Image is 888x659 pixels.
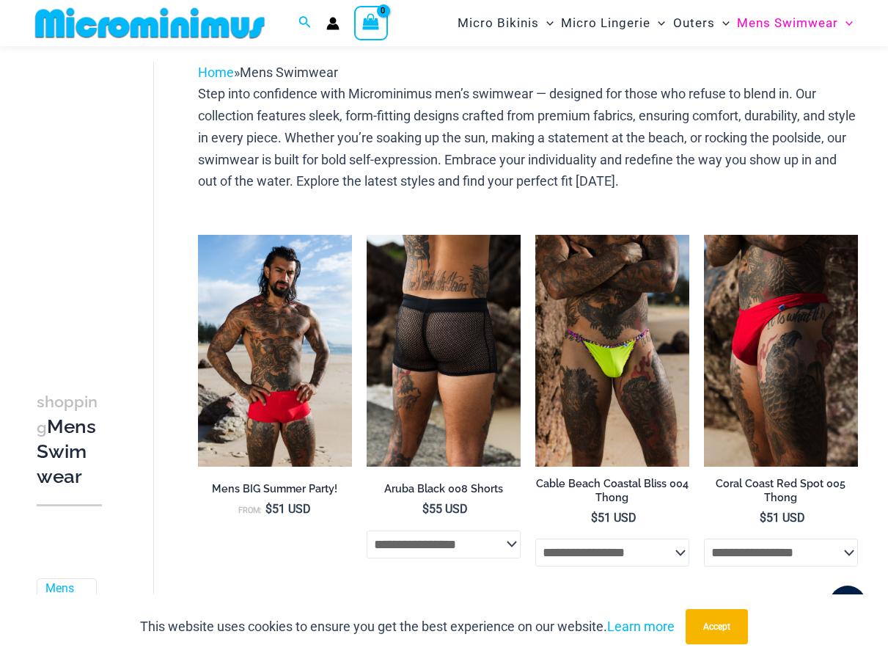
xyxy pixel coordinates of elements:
a: Aruba Black 008 Shorts 01Aruba Black 008 Shorts 02Aruba Black 008 Shorts 02 [367,235,521,466]
a: View Shopping Cart, empty [354,6,388,40]
a: Mens SwimwearMenu ToggleMenu Toggle [733,4,856,42]
h3: Mens Swimwear [37,389,102,489]
span: $ [760,511,766,525]
nav: Site Navigation [452,2,859,44]
span: From: [238,506,262,515]
span: Menu Toggle [539,4,554,42]
a: Mens BIG Summer Party! [198,482,352,501]
span: Micro Bikinis [458,4,539,42]
a: Account icon link [326,17,340,30]
p: Step into confidence with Microminimus men’s swimwear — designed for those who refuse to blend in... [198,83,858,192]
span: Menu Toggle [838,4,853,42]
span: » [198,65,338,80]
span: $ [265,502,272,516]
bdi: 55 USD [422,502,468,516]
img: MM SHOP LOGO FLAT [29,7,271,40]
a: Search icon link [298,14,312,32]
a: Coral Coast Red Spot 005 Thong [704,477,858,510]
bdi: 51 USD [591,511,636,525]
a: Coral Coast Red Spot 005 Thong 11Coral Coast Red Spot 005 Thong 12Coral Coast Red Spot 005 Thong 12 [704,235,858,466]
bdi: 51 USD [265,502,311,516]
h2: Cable Beach Coastal Bliss 004 Thong [535,477,689,504]
a: Aruba Black 008 Shorts [367,482,521,501]
img: Aruba Black 008 Shorts 02 [367,235,521,466]
span: Mens Swimwear [737,4,838,42]
span: shopping [37,393,98,437]
h2: Aruba Black 008 Shorts [367,482,521,496]
button: Accept [686,609,748,644]
a: Cable Beach Coastal Bliss 004 Thong [535,477,689,510]
bdi: 51 USD [760,511,805,525]
img: Cable Beach Coastal Bliss 004 Thong 04 [535,235,689,466]
a: Cable Beach Coastal Bliss 004 Thong 04Cable Beach Coastal Bliss 004 Thong 05Cable Beach Coastal B... [535,235,689,466]
img: Coral Coast Red Spot 005 Thong 11 [704,235,858,466]
p: This website uses cookies to ensure you get the best experience on our website. [140,616,675,638]
h2: Coral Coast Red Spot 005 Thong [704,477,858,504]
a: OutersMenu ToggleMenu Toggle [669,4,733,42]
a: Learn more [607,619,675,634]
a: Micro BikinisMenu ToggleMenu Toggle [454,4,557,42]
span: Micro Lingerie [561,4,650,42]
a: Bondi Red Spot 007 Trunks 06Bondi Red Spot 007 Trunks 11Bondi Red Spot 007 Trunks 11 [198,235,352,466]
span: $ [422,502,429,516]
span: Outers [673,4,715,42]
a: Mens Swimwear [45,581,85,627]
span: Menu Toggle [650,4,665,42]
span: $ [591,511,598,525]
a: Home [198,65,234,80]
a: Micro LingerieMenu ToggleMenu Toggle [557,4,669,42]
h2: Mens BIG Summer Party! [198,482,352,496]
iframe: TrustedSite Certified [37,50,169,343]
span: Menu Toggle [715,4,730,42]
img: Bondi Red Spot 007 Trunks 06 [198,235,352,466]
span: Mens Swimwear [240,65,338,80]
